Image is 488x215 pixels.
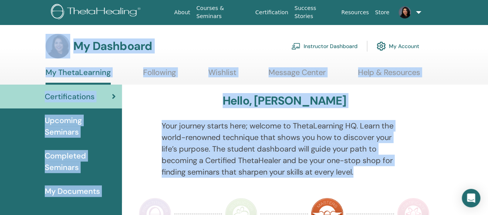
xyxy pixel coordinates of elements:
[338,5,372,20] a: Resources
[252,5,291,20] a: Certification
[291,43,301,50] img: chalkboard-teacher.svg
[462,189,480,207] div: Open Intercom Messenger
[223,94,346,108] h3: Hello, [PERSON_NAME]
[46,34,70,58] img: default.jpg
[73,39,152,53] h3: My Dashboard
[377,40,386,53] img: cog.svg
[45,150,116,173] span: Completed Seminars
[377,38,419,55] a: My Account
[372,5,392,20] a: Store
[143,68,176,83] a: Following
[45,91,95,102] span: Certifications
[291,38,358,55] a: Instructor Dashboard
[46,68,111,85] a: My ThetaLearning
[51,4,143,21] img: logo.png
[162,120,407,178] p: Your journey starts here; welcome to ThetaLearning HQ. Learn the world-renowned technique that sh...
[171,5,193,20] a: About
[358,68,420,83] a: Help & Resources
[291,1,338,23] a: Success Stories
[268,68,326,83] a: Message Center
[208,68,236,83] a: Wishlist
[45,185,100,197] span: My Documents
[45,115,116,138] span: Upcoming Seminars
[399,6,411,18] img: default.jpg
[193,1,252,23] a: Courses & Seminars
